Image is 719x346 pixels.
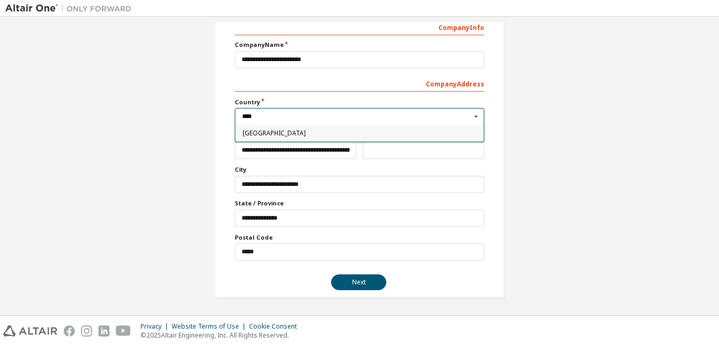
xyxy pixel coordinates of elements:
label: Postal Code [235,233,484,242]
div: Privacy [141,322,172,331]
label: Country [235,98,484,106]
label: Company Name [235,41,484,49]
img: instagram.svg [81,325,92,337]
button: Next [331,274,386,290]
img: altair_logo.svg [3,325,57,337]
div: Cookie Consent [249,322,303,331]
span: [GEOGRAPHIC_DATA] [243,130,477,136]
img: Altair One [5,3,137,14]
label: State / Province [235,199,484,207]
div: Company Info [235,18,484,35]
img: linkedin.svg [98,325,109,337]
p: © 2025 Altair Engineering, Inc. All Rights Reserved. [141,331,303,340]
img: youtube.svg [116,325,131,337]
div: Website Terms of Use [172,322,249,331]
label: City [235,165,484,174]
img: facebook.svg [64,325,75,337]
div: Company Address [235,75,484,92]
